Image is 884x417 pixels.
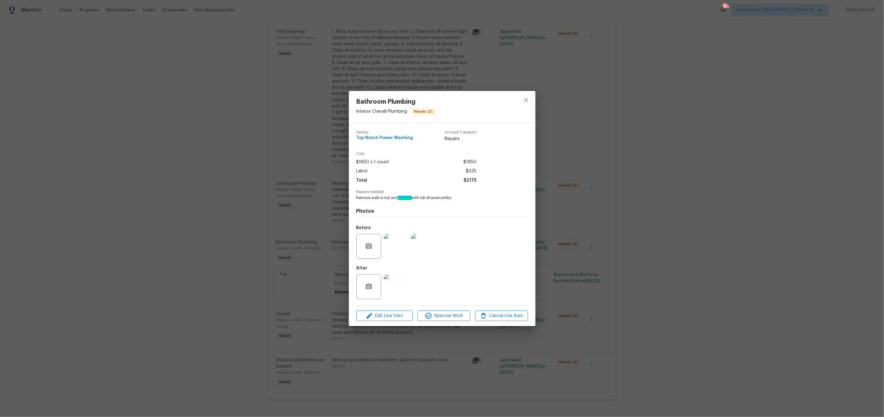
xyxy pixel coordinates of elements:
[356,190,528,194] span: Repairs needed
[356,158,389,167] span: $1850 x 1 count
[356,208,528,214] h4: Photos
[412,108,436,115] span: Needs QC
[356,266,368,270] h5: After
[723,4,727,10] div: 734
[356,167,368,176] span: Labor
[418,310,470,321] button: Approve Work
[356,226,371,230] h5: Before
[356,176,368,185] span: Total
[475,310,528,321] button: Cancel Line Item
[419,312,468,320] span: Approve Work
[356,109,407,113] span: Interior Overall - Plumbing
[356,195,511,201] span: Remove walk in tub and with tub showercombo
[356,130,413,134] span: Vendor
[356,310,413,321] button: Edit Line Item
[445,136,476,142] span: Repairs
[445,130,476,134] span: Account Category
[356,136,413,140] span: Top Notch Power Washing
[398,196,412,200] em: replace
[356,98,437,105] span: Bathroom Plumbing
[463,158,476,167] span: $1850
[466,167,476,176] span: $325
[519,93,534,108] button: close
[358,312,411,320] span: Edit Line Item
[464,176,476,185] span: $2175
[356,152,476,156] span: Cost
[477,312,526,320] span: Cancel Line Item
